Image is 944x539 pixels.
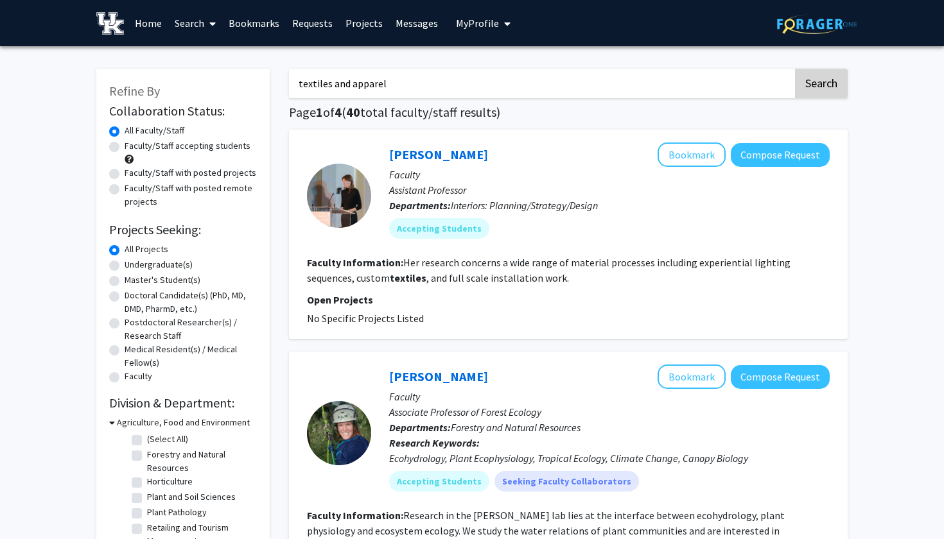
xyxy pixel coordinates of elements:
mat-chip: Accepting Students [389,471,489,492]
b: Departments: [389,199,451,212]
label: Plant and Soil Sciences [147,490,236,504]
b: Research Keywords: [389,436,480,449]
b: textiles [390,271,426,284]
input: Search Keywords [289,69,793,98]
img: University of Kentucky Logo [96,12,124,35]
img: ForagerOne Logo [777,14,857,34]
span: Forestry and Natural Resources [451,421,581,434]
a: Bookmarks [222,1,286,46]
h2: Projects Seeking: [109,222,257,237]
a: Search [168,1,222,46]
button: Search [795,69,848,98]
b: Faculty Information: [307,256,403,269]
label: Postdoctoral Researcher(s) / Research Staff [125,316,257,343]
label: Medical Resident(s) / Medical Fellow(s) [125,343,257,370]
mat-chip: Seeking Faculty Collaborators [494,471,639,492]
h2: Division & Department: [109,395,257,411]
span: Interiors: Planning/Strategy/Design [451,199,598,212]
a: [PERSON_NAME] [389,146,488,162]
span: No Specific Projects Listed [307,312,424,325]
label: Plant Pathology [147,506,207,519]
button: Add Ingrid Schmidt to Bookmarks [658,142,726,167]
label: All Projects [125,243,168,256]
span: 40 [346,104,360,120]
p: Faculty [389,167,830,182]
a: Requests [286,1,339,46]
label: Doctoral Candidate(s) (PhD, MD, DMD, PharmD, etc.) [125,289,257,316]
button: Compose Request to Ingrid Schmidt [731,143,830,167]
a: [PERSON_NAME] [389,368,488,384]
label: Undergraduate(s) [125,258,193,271]
p: Faculty [389,389,830,404]
iframe: Chat [10,481,55,529]
span: Refine By [109,83,160,99]
label: Forestry and Natural Resources [147,448,254,475]
b: Departments: [389,421,451,434]
fg-read-more: Her research concerns a wide range of material processes including experiential lighting sequence... [307,256,791,284]
a: Messages [389,1,444,46]
p: Assistant Professor [389,182,830,198]
label: Faculty/Staff with posted remote projects [125,182,257,209]
mat-chip: Accepting Students [389,218,489,239]
span: My Profile [456,17,499,30]
span: 4 [335,104,342,120]
span: 1 [316,104,323,120]
label: Master's Student(s) [125,273,200,287]
p: Associate Professor of Forest Ecology [389,404,830,420]
label: Faculty [125,370,152,383]
h2: Collaboration Status: [109,103,257,119]
p: Open Projects [307,292,830,307]
label: (Select All) [147,432,188,446]
a: Home [128,1,168,46]
label: Horticulture [147,475,193,488]
a: Projects [339,1,389,46]
h3: Agriculture, Food and Environment [117,416,250,429]
b: Faculty Information: [307,509,403,522]
div: Ecohydrology, Plant Ecophysiology, Tropical Ecology, Climate Change, Canopy Biology [389,450,830,466]
label: All Faculty/Staff [125,124,184,137]
label: Faculty/Staff with posted projects [125,166,256,180]
label: Faculty/Staff accepting students [125,139,250,153]
button: Compose Request to Sybil Gotsch [731,365,830,389]
button: Add Sybil Gotsch to Bookmarks [658,364,726,389]
h1: Page of ( total faculty/staff results) [289,105,848,120]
